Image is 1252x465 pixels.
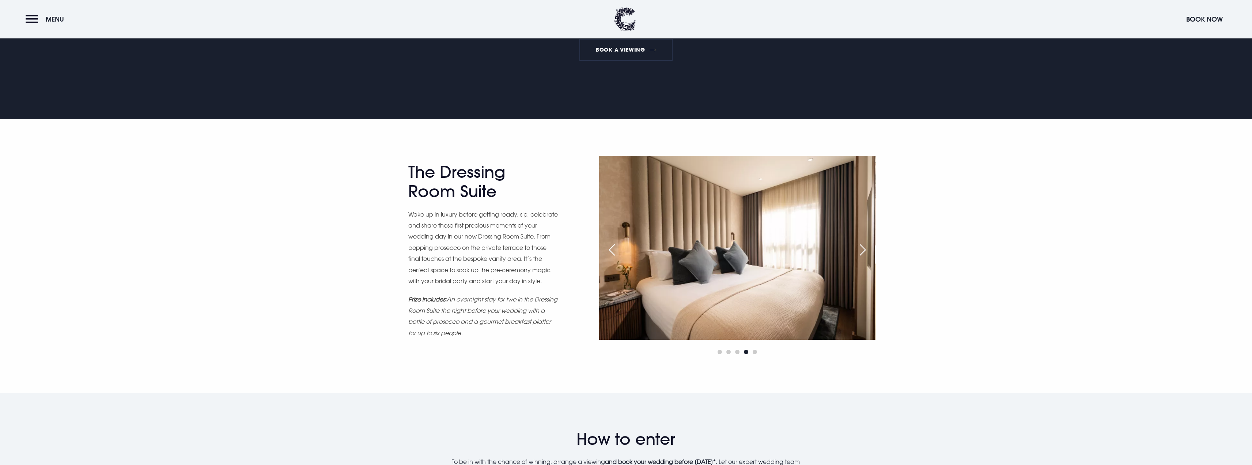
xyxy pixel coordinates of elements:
[599,156,875,340] img: dressing-room-suite-4.jpg
[452,430,800,449] h2: How to enter
[1183,11,1226,27] button: Book Now
[603,242,621,258] div: Previous slide
[735,350,740,354] span: Go to slide 3
[753,350,757,354] span: Go to slide 5
[408,296,447,303] em: Prize includes:
[408,209,558,287] p: Wake up in luxury before getting ready, sip, celebrate and share those first precious moments of ...
[408,296,557,336] em: An overnight stay for two in the Dressing Room Suite the night before your wedding with a bottle ...
[744,350,748,354] span: Go to slide 4
[718,350,722,354] span: Go to slide 1
[26,11,68,27] button: Menu
[614,7,636,31] img: Clandeboye Lodge
[46,15,64,23] span: Menu
[408,162,551,201] h2: The Dressing Room Suite
[875,156,1151,340] img: dressing-room-suite-5.jpg
[854,242,872,258] div: Next slide
[579,39,673,61] a: Book a viewing
[726,350,731,354] span: Go to slide 2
